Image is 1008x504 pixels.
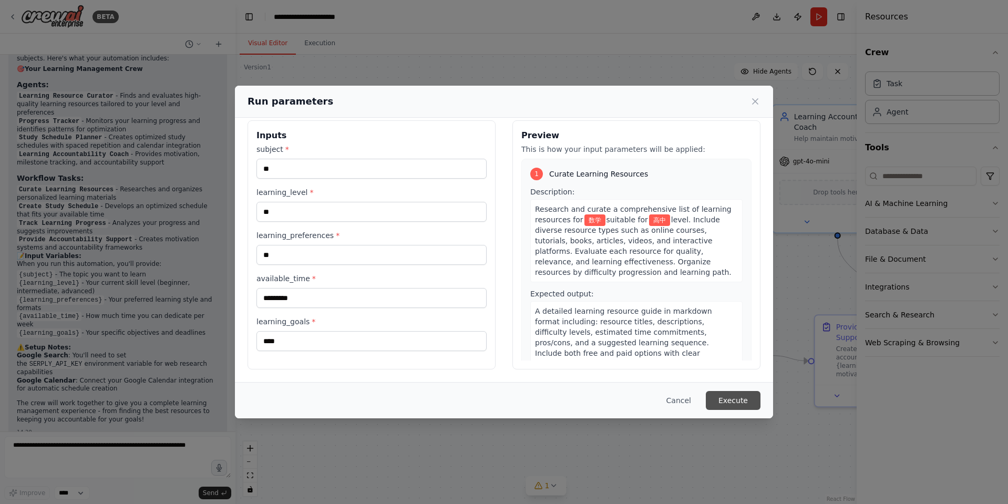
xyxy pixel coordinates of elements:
[549,169,648,179] span: Curate Learning Resources
[256,129,487,142] h3: Inputs
[256,144,487,155] label: subject
[256,316,487,327] label: learning_goals
[256,187,487,198] label: learning_level
[530,188,574,196] span: Description:
[535,307,712,368] span: A detailed learning resource guide in markdown format including: resource titles, descriptions, d...
[658,391,700,410] button: Cancel
[535,205,732,224] span: Research and curate a comprehensive list of learning resources for
[606,215,648,224] span: suitable for
[521,129,752,142] h3: Preview
[649,214,670,226] span: Variable: learning_level
[248,94,333,109] h2: Run parameters
[706,391,760,410] button: Execute
[521,144,752,155] p: This is how your input parameters will be applied:
[256,230,487,241] label: learning_preferences
[530,290,594,298] span: Expected output:
[584,214,605,226] span: Variable: subject
[530,168,543,180] div: 1
[256,273,487,284] label: available_time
